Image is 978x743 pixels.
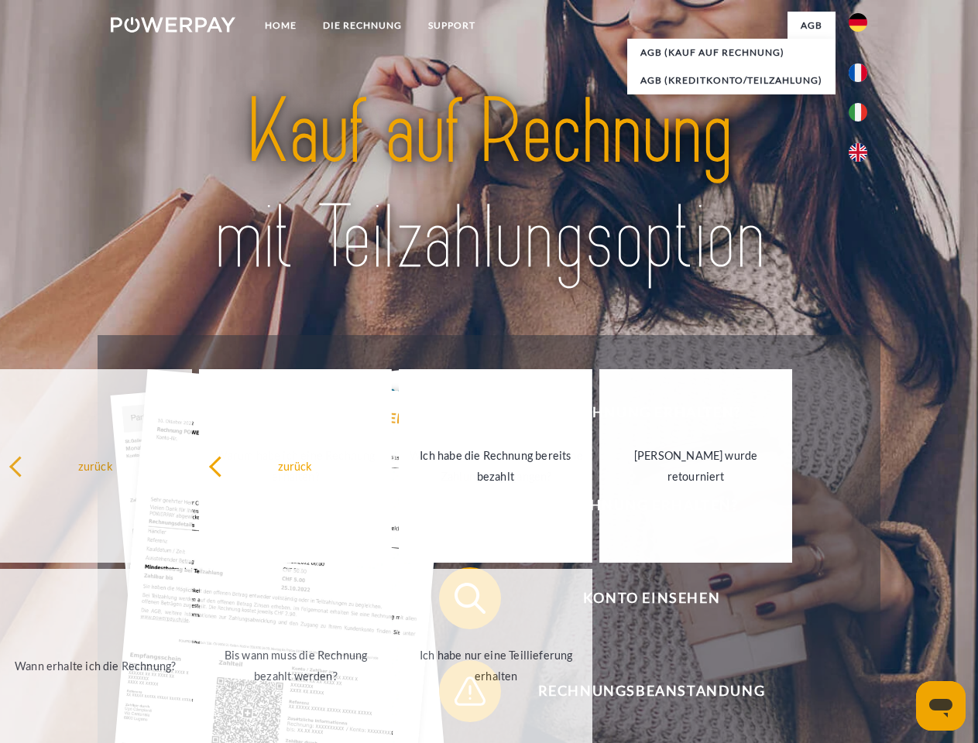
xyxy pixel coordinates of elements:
[9,655,183,676] div: Wann erhalte ich die Rechnung?
[439,660,842,722] button: Rechnungsbeanstandung
[788,12,836,39] a: agb
[408,445,582,487] div: Ich habe die Rechnung bereits bezahlt
[439,567,842,629] button: Konto einsehen
[111,17,235,33] img: logo-powerpay-white.svg
[627,39,836,67] a: AGB (Kauf auf Rechnung)
[849,143,867,162] img: en
[209,645,383,687] div: Bis wann muss die Rechnung bezahlt werden?
[310,12,415,39] a: DIE RECHNUNG
[252,12,310,39] a: Home
[849,63,867,82] img: fr
[849,13,867,32] img: de
[849,103,867,122] img: it
[409,645,583,687] div: Ich habe nur eine Teillieferung erhalten
[9,455,183,476] div: zurück
[462,567,841,629] span: Konto einsehen
[415,12,489,39] a: SUPPORT
[627,67,836,94] a: AGB (Kreditkonto/Teilzahlung)
[462,660,841,722] span: Rechnungsbeanstandung
[208,455,383,476] div: zurück
[148,74,830,296] img: title-powerpay_de.svg
[916,681,966,731] iframe: Schaltfläche zum Öffnen des Messaging-Fensters
[609,445,783,487] div: [PERSON_NAME] wurde retourniert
